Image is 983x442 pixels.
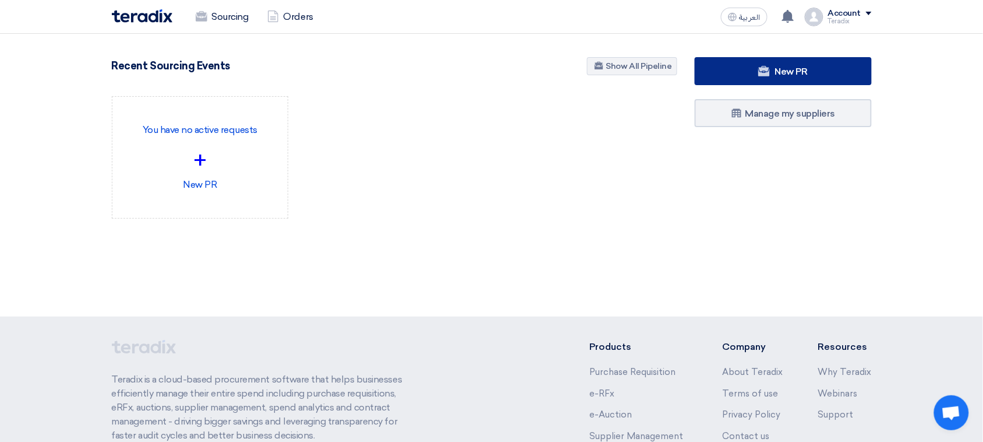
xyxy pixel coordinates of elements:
p: You have no active requests [122,123,279,137]
a: e-RFx [589,388,614,399]
button: العربية [721,8,768,26]
a: Sourcing [186,4,258,30]
img: Teradix logo [112,9,172,23]
a: Manage my suppliers [695,99,872,127]
span: العربية [740,13,761,22]
a: Supplier Management [589,431,683,441]
a: Webinars [818,388,858,399]
a: Open chat [934,395,969,430]
div: Account [828,9,861,19]
span: New PR [775,66,808,77]
a: Support [818,409,854,420]
img: profile_test.png [805,8,823,26]
a: Why Teradix [818,367,872,377]
li: Products [589,340,688,354]
a: Orders [258,4,323,30]
a: Terms of use [723,388,779,399]
li: Resources [818,340,872,354]
li: Company [723,340,783,354]
div: New PR [122,106,279,209]
a: Contact us [723,431,770,441]
a: Purchase Requisition [589,367,676,377]
a: Privacy Policy [723,409,781,420]
div: + [122,143,279,178]
a: Show All Pipeline [587,57,677,75]
a: About Teradix [723,367,783,377]
div: Teradix [828,18,872,24]
a: e-Auction [589,409,632,420]
h4: Recent Sourcing Events [112,59,230,72]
